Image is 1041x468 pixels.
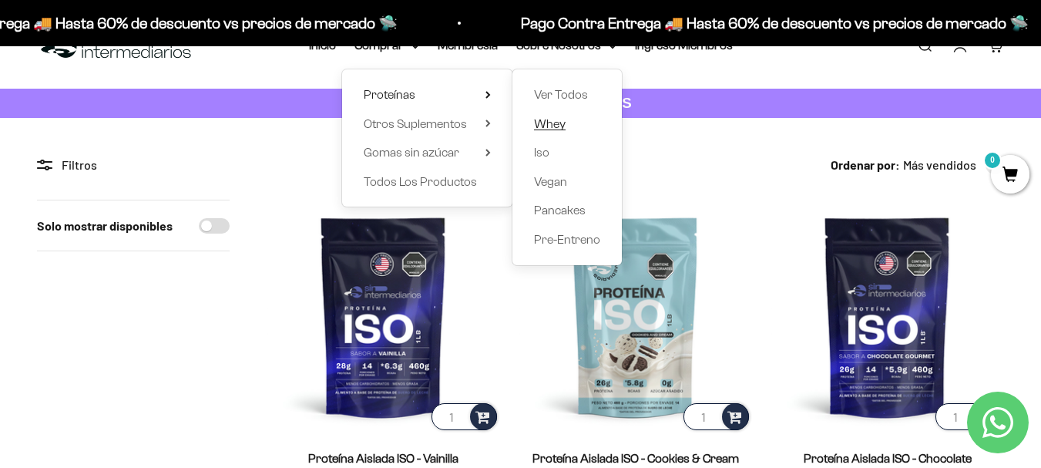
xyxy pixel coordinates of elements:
[364,114,491,134] summary: Otros Suplementos
[37,216,173,236] label: Solo mostrar disponibles
[534,172,600,192] a: Vegan
[534,230,600,250] a: Pre-Entreno
[364,172,491,192] a: Todos Los Productos
[534,143,600,163] a: Iso
[350,11,858,35] p: Pago Contra Entrega 🚚 Hasta 60% de descuento vs precios de mercado 🛸
[983,151,1002,170] mark: 0
[804,452,972,465] a: Proteína Aislada ISO - Chocolate
[903,155,1004,175] button: Más vendidos
[364,143,491,163] summary: Gomas sin azúcar
[308,452,458,465] a: Proteína Aislada ISO - Vainilla
[364,175,477,188] span: Todos Los Productos
[534,117,566,130] span: Whey
[903,155,976,175] span: Más vendidos
[534,88,588,101] span: Ver Todos
[534,233,600,246] span: Pre-Entreno
[991,167,1029,184] a: 0
[532,452,739,465] a: Proteína Aislada ISO - Cookies & Cream
[534,146,549,159] span: Iso
[534,200,600,221] a: Pancakes
[534,114,600,134] a: Whey
[364,146,459,159] span: Gomas sin azúcar
[831,155,900,175] span: Ordenar por:
[364,88,415,101] span: Proteínas
[364,117,467,130] span: Otros Suplementos
[534,85,600,105] a: Ver Todos
[534,204,586,217] span: Pancakes
[534,175,567,188] span: Vegan
[364,85,491,105] summary: Proteínas
[37,155,230,175] div: Filtros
